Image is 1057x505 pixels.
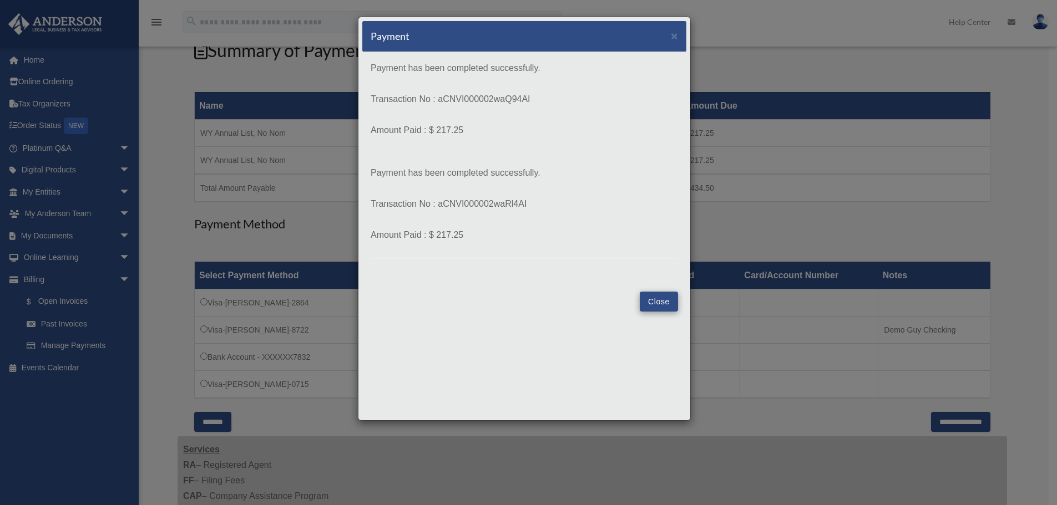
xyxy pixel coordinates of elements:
[371,165,678,181] p: Payment has been completed successfully.
[671,29,678,42] span: ×
[371,227,678,243] p: Amount Paid : $ 217.25
[371,123,678,138] p: Amount Paid : $ 217.25
[371,29,409,43] h5: Payment
[640,292,678,312] button: Close
[371,60,678,76] p: Payment has been completed successfully.
[671,30,678,42] button: Close
[371,91,678,107] p: Transaction No : aCNVI000002waQ94AI
[371,196,678,212] p: Transaction No : aCNVI000002waRl4AI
